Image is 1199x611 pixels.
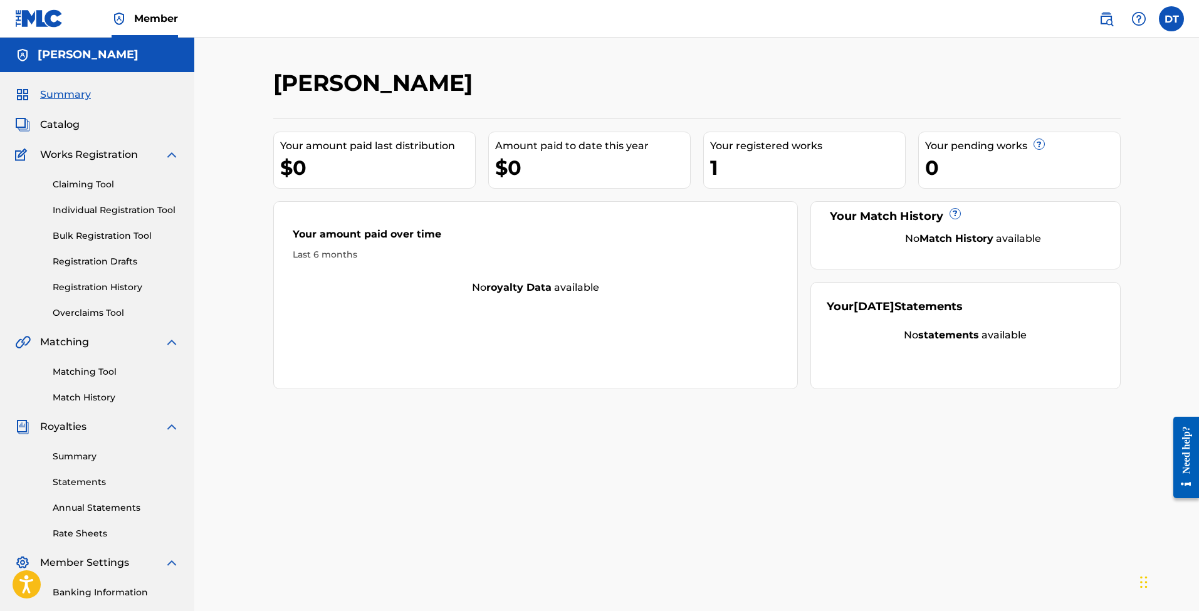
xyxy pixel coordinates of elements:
[1131,11,1146,26] img: help
[1126,6,1151,31] div: Help
[273,69,479,97] h2: [PERSON_NAME]
[15,48,30,63] img: Accounts
[827,208,1104,225] div: Your Match History
[53,255,179,268] a: Registration Drafts
[53,306,179,320] a: Overclaims Tool
[15,335,31,350] img: Matching
[1140,563,1148,601] div: Drag
[164,419,179,434] img: expand
[15,419,30,434] img: Royalties
[53,365,179,379] a: Matching Tool
[53,178,179,191] a: Claiming Tool
[53,501,179,514] a: Annual Statements
[15,117,30,132] img: Catalog
[280,154,475,182] div: $0
[40,419,86,434] span: Royalties
[40,147,138,162] span: Works Registration
[280,138,475,154] div: Your amount paid last distribution
[1164,406,1199,509] iframe: Resource Center
[950,209,960,219] span: ?
[40,555,129,570] span: Member Settings
[15,9,63,28] img: MLC Logo
[495,138,690,154] div: Amount paid to date this year
[918,329,979,341] strong: statements
[53,204,179,217] a: Individual Registration Tool
[40,335,89,350] span: Matching
[53,586,179,599] a: Banking Information
[293,248,779,261] div: Last 6 months
[40,87,91,102] span: Summary
[925,138,1120,154] div: Your pending works
[710,138,905,154] div: Your registered works
[1099,11,1114,26] img: search
[53,476,179,489] a: Statements
[1136,551,1199,611] iframe: Chat Widget
[15,87,30,102] img: Summary
[134,11,178,26] span: Member
[925,154,1120,182] div: 0
[53,450,179,463] a: Summary
[53,391,179,404] a: Match History
[40,117,80,132] span: Catalog
[15,147,31,162] img: Works Registration
[164,555,179,570] img: expand
[293,227,779,248] div: Your amount paid over time
[827,298,963,315] div: Your Statements
[1034,139,1044,149] span: ?
[164,335,179,350] img: expand
[53,527,179,540] a: Rate Sheets
[15,555,30,570] img: Member Settings
[15,117,80,132] a: CatalogCatalog
[495,154,690,182] div: $0
[486,281,552,293] strong: royalty data
[854,300,894,313] span: [DATE]
[53,281,179,294] a: Registration History
[38,48,139,62] h5: Dwight Tolbert
[15,87,91,102] a: SummarySummary
[274,280,798,295] div: No available
[164,147,179,162] img: expand
[112,11,127,26] img: Top Rightsholder
[1159,6,1184,31] div: User Menu
[919,232,993,244] strong: Match History
[842,231,1104,246] div: No available
[53,229,179,243] a: Bulk Registration Tool
[1094,6,1119,31] a: Public Search
[710,154,905,182] div: 1
[827,328,1104,343] div: No available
